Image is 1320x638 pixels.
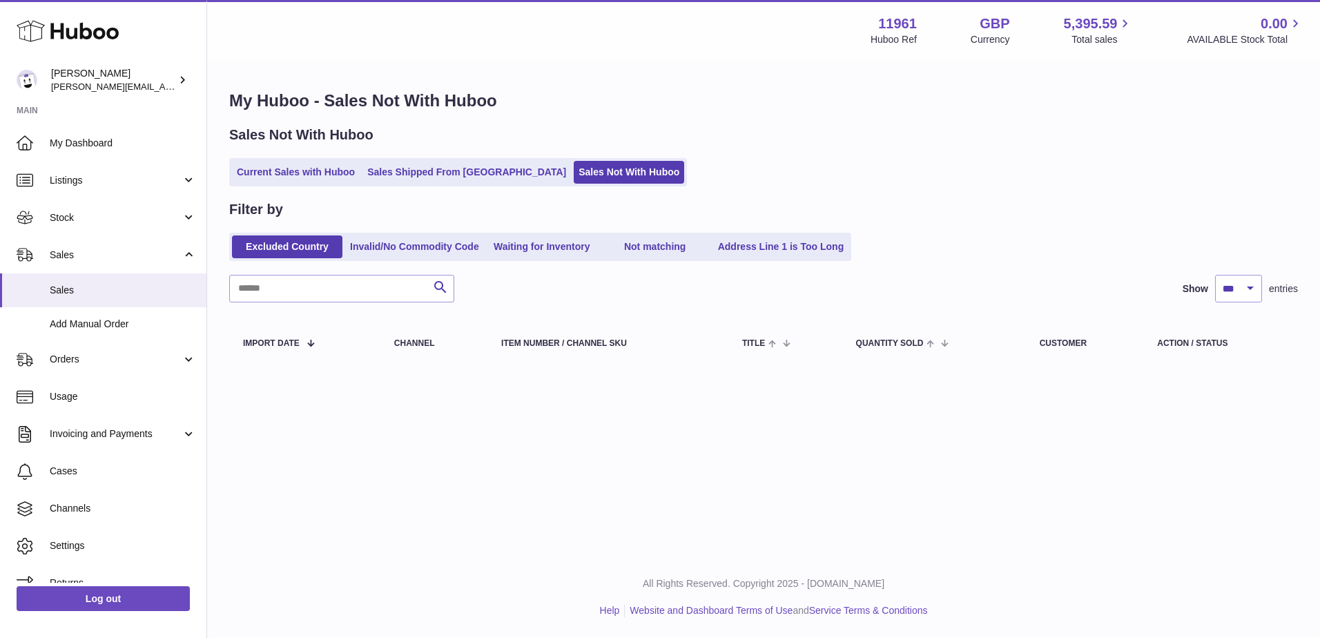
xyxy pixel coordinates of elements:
[50,465,196,478] span: Cases
[1157,339,1284,348] div: Action / Status
[229,126,373,144] h2: Sales Not With Huboo
[1064,14,1134,46] a: 5,395.59 Total sales
[600,235,710,258] a: Not matching
[487,235,597,258] a: Waiting for Inventory
[1183,282,1208,296] label: Show
[980,14,1009,33] strong: GBP
[243,339,300,348] span: Import date
[50,539,196,552] span: Settings
[51,81,277,92] span: [PERSON_NAME][EMAIL_ADDRESS][DOMAIN_NAME]
[50,211,182,224] span: Stock
[1261,14,1288,33] span: 0.00
[501,339,715,348] div: Item Number / Channel SKU
[742,339,765,348] span: Title
[871,33,917,46] div: Huboo Ref
[1187,14,1303,46] a: 0.00 AVAILABLE Stock Total
[17,586,190,611] a: Log out
[971,33,1010,46] div: Currency
[50,318,196,331] span: Add Manual Order
[50,137,196,150] span: My Dashboard
[232,235,342,258] a: Excluded Country
[229,90,1298,112] h1: My Huboo - Sales Not With Huboo
[50,427,182,441] span: Invoicing and Payments
[50,390,196,403] span: Usage
[362,161,571,184] a: Sales Shipped From [GEOGRAPHIC_DATA]
[878,14,917,33] strong: 11961
[1187,33,1303,46] span: AVAILABLE Stock Total
[229,200,283,219] h2: Filter by
[17,70,37,90] img: raghav@transformative.in
[713,235,849,258] a: Address Line 1 is Too Long
[1040,339,1130,348] div: Customer
[1071,33,1133,46] span: Total sales
[630,605,793,616] a: Website and Dashboard Terms of Use
[50,174,182,187] span: Listings
[50,577,196,590] span: Returns
[345,235,484,258] a: Invalid/No Commodity Code
[809,605,928,616] a: Service Terms & Conditions
[574,161,684,184] a: Sales Not With Huboo
[856,339,924,348] span: Quantity Sold
[218,577,1309,590] p: All Rights Reserved. Copyright 2025 - [DOMAIN_NAME]
[1269,282,1298,296] span: entries
[50,249,182,262] span: Sales
[50,502,196,515] span: Channels
[232,161,360,184] a: Current Sales with Huboo
[50,353,182,366] span: Orders
[50,284,196,297] span: Sales
[625,604,927,617] li: and
[394,339,474,348] div: Channel
[1064,14,1118,33] span: 5,395.59
[51,67,175,93] div: [PERSON_NAME]
[600,605,620,616] a: Help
